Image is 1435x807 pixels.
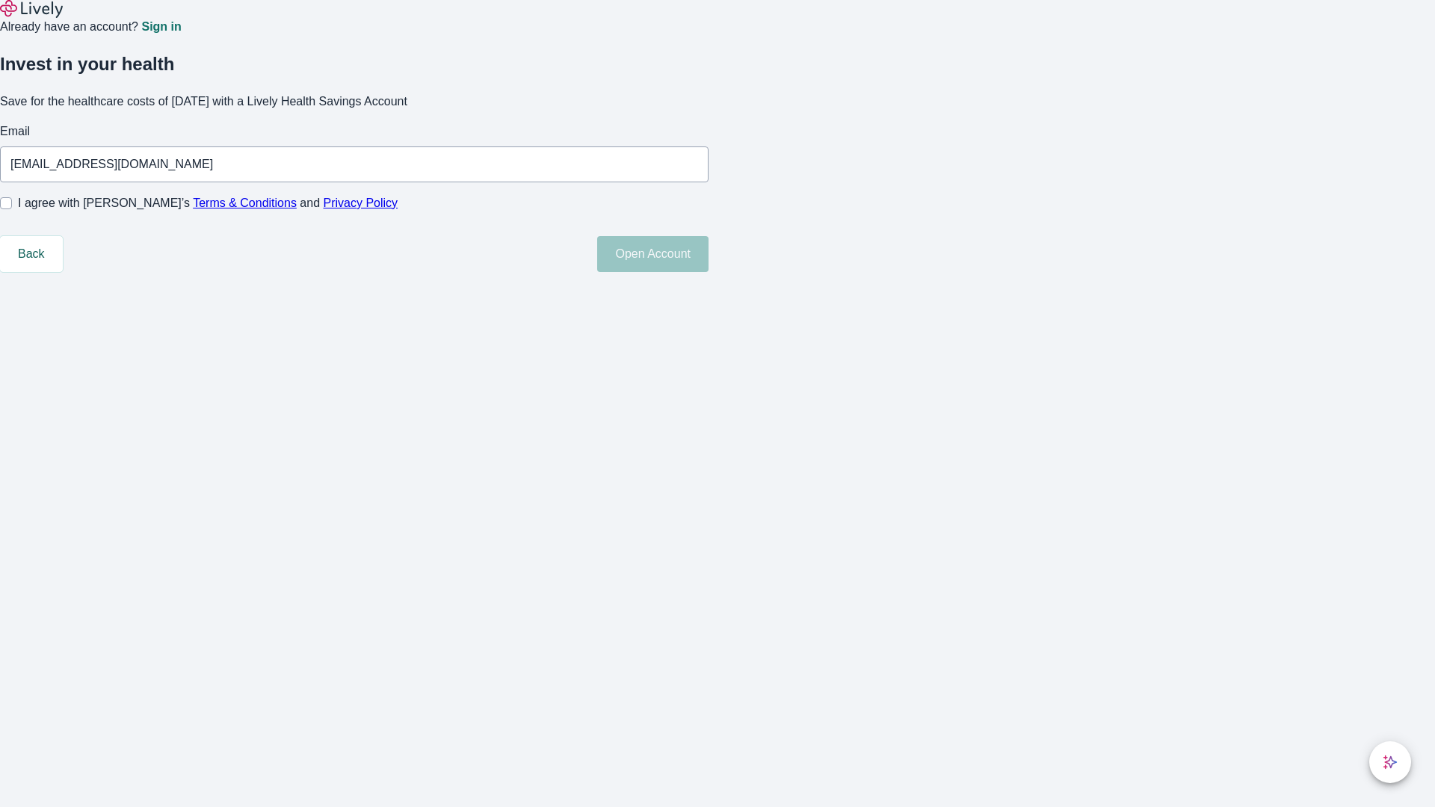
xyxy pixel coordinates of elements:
span: I agree with [PERSON_NAME]’s and [18,194,398,212]
a: Terms & Conditions [193,197,297,209]
svg: Lively AI Assistant [1383,755,1398,770]
a: Sign in [141,21,181,33]
a: Privacy Policy [324,197,398,209]
button: chat [1369,741,1411,783]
